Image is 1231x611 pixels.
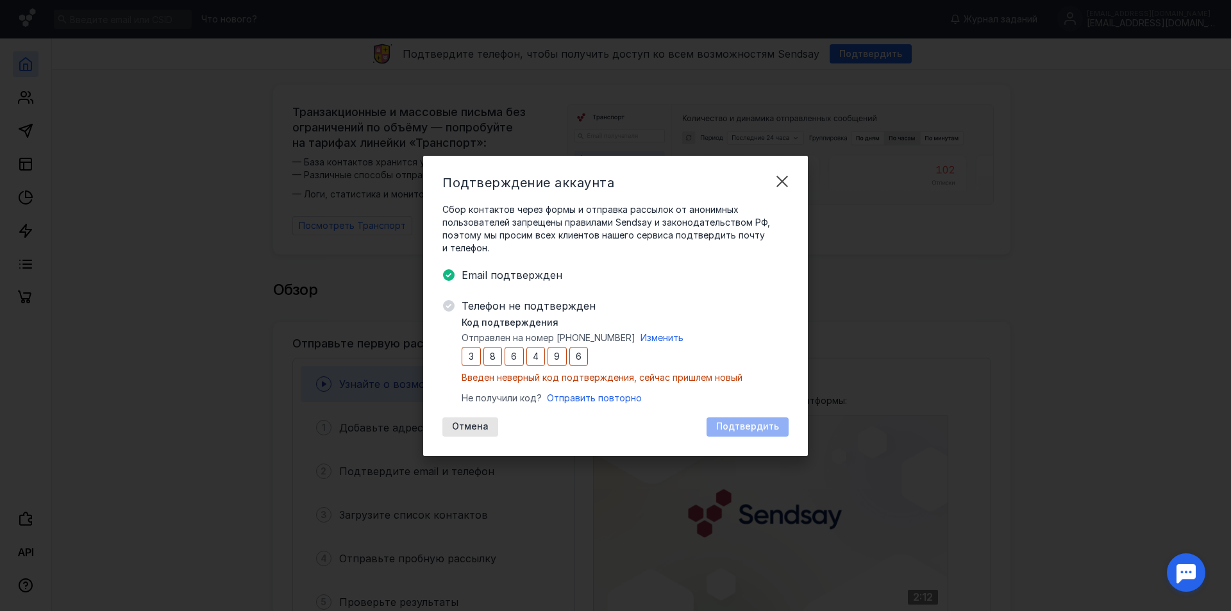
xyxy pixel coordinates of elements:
[442,175,614,190] span: Подтверждение аккаунта
[547,392,642,405] button: Отправить повторно
[462,392,542,405] span: Не получили код?
[462,372,742,383] span: Введен неверный код подтверждения, сейчас пришлем новый
[442,417,498,437] button: Отмена
[442,203,789,255] span: Сбор контактов через формы и отправка рассылок от анонимных пользователей запрещены правилами Sen...
[526,347,546,366] input: 0
[547,392,642,403] span: Отправить повторно
[569,347,589,366] input: 0
[462,331,635,344] span: Отправлен на номер [PHONE_NUMBER]
[505,347,524,366] input: 0
[641,331,683,344] button: Изменить
[452,421,489,432] span: Отмена
[641,332,683,343] span: Изменить
[483,347,503,366] input: 0
[462,316,558,329] span: Код подтверждения
[462,298,789,314] span: Телефон не подтвержден
[548,347,567,366] input: 0
[462,347,481,366] input: 0
[462,267,789,283] span: Email подтвержден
